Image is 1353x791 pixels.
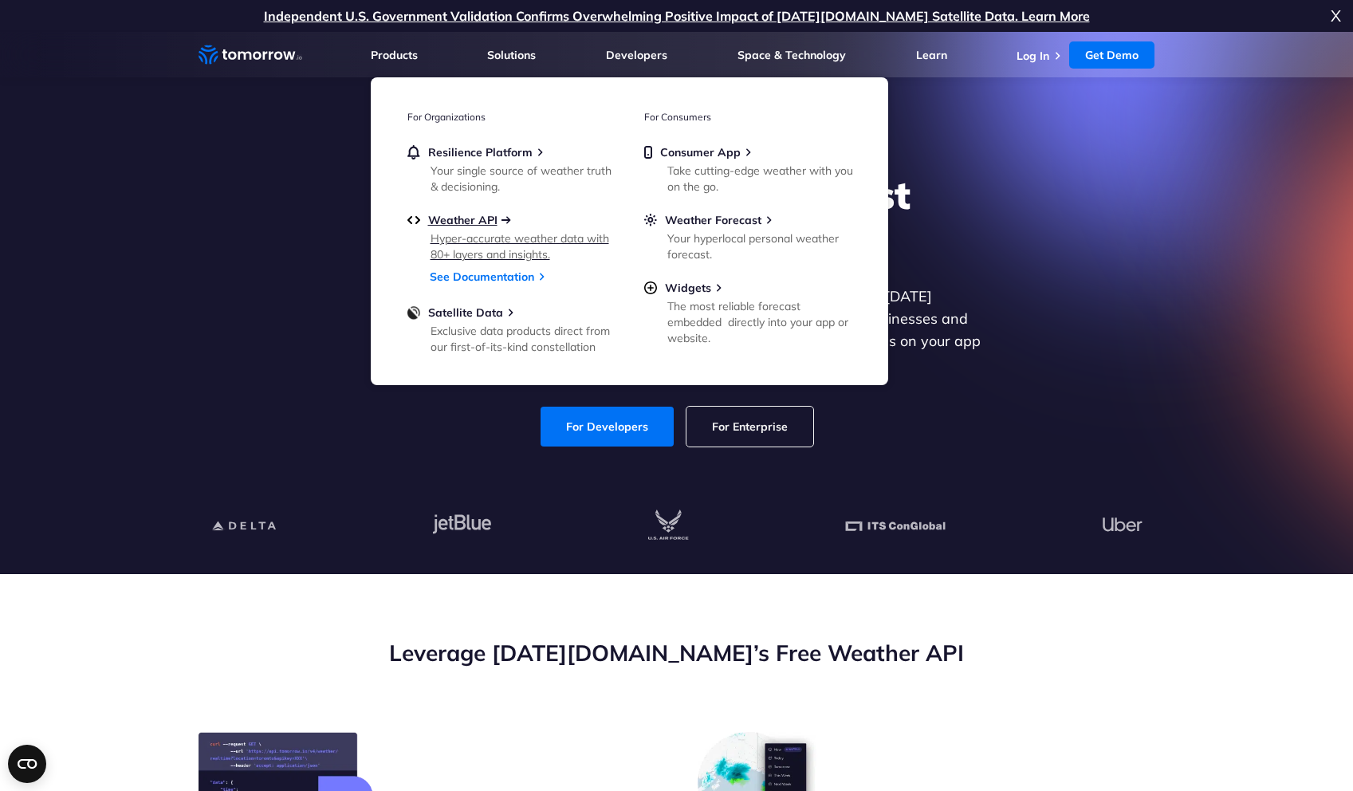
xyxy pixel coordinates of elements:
[369,171,985,266] h1: Explore the World’s Best Weather API
[644,145,652,159] img: mobile.svg
[371,48,418,62] a: Products
[430,270,534,284] a: See Documentation
[407,145,420,159] img: bell.svg
[8,745,46,783] button: Open CMP widget
[1017,49,1049,63] a: Log In
[428,213,498,227] span: Weather API
[541,407,674,447] a: For Developers
[431,163,616,195] div: Your single source of weather truth & decisioning.
[431,323,616,355] div: Exclusive data products direct from our first-of-its-kind constellation
[199,638,1155,668] h2: Leverage [DATE][DOMAIN_NAME]’s Free Weather API
[407,305,420,320] img: satellite-data-menu.png
[1069,41,1154,69] a: Get Demo
[665,281,711,295] span: Widgets
[428,145,533,159] span: Resilience Platform
[667,163,853,195] div: Take cutting-edge weather with you on the go.
[407,213,420,227] img: api.svg
[487,48,536,62] a: Solutions
[644,111,852,123] h3: For Consumers
[665,213,761,227] span: Weather Forecast
[407,305,615,352] a: Satellite DataExclusive data products direct from our first-of-its-kind constellation
[431,230,616,262] div: Hyper-accurate weather data with 80+ layers and insights.
[644,213,852,259] a: Weather ForecastYour hyperlocal personal weather forecast.
[407,213,615,259] a: Weather APIHyper-accurate weather data with 80+ layers and insights.
[686,407,813,447] a: For Enterprise
[428,305,503,320] span: Satellite Data
[644,145,852,191] a: Consumer AppTake cutting-edge weather with you on the go.
[644,213,657,227] img: sun.svg
[407,111,615,123] h3: For Organizations
[660,145,741,159] span: Consumer App
[667,298,853,346] div: The most reliable forecast embedded directly into your app or website.
[264,8,1090,24] a: Independent U.S. Government Validation Confirms Overwhelming Positive Impact of [DATE][DOMAIN_NAM...
[667,230,853,262] div: Your hyperlocal personal weather forecast.
[644,281,657,295] img: plus-circle.svg
[606,48,667,62] a: Developers
[407,145,615,191] a: Resilience PlatformYour single source of weather truth & decisioning.
[369,285,985,375] p: Get reliable and precise weather data through our free API. Count on [DATE][DOMAIN_NAME] for quic...
[644,281,852,343] a: WidgetsThe most reliable forecast embedded directly into your app or website.
[199,43,302,67] a: Home link
[737,48,846,62] a: Space & Technology
[916,48,947,62] a: Learn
